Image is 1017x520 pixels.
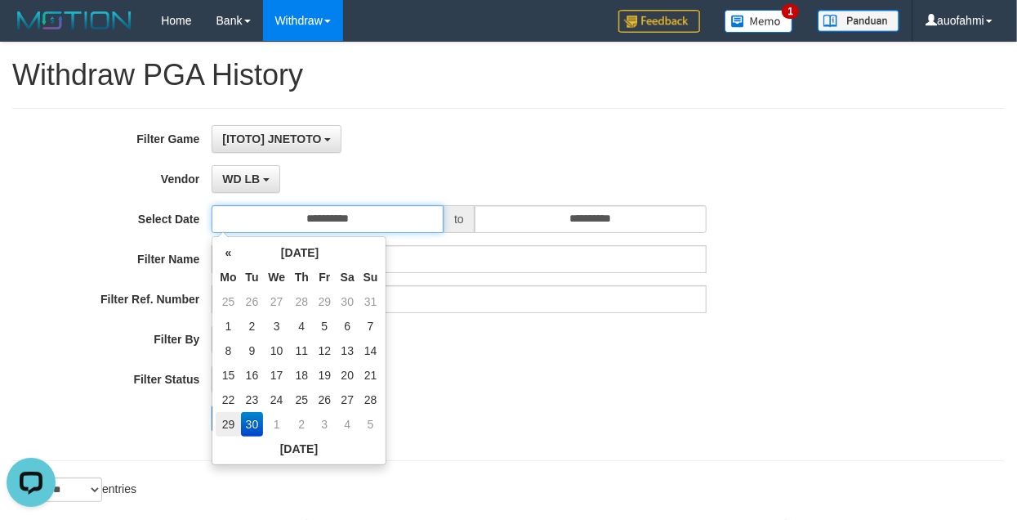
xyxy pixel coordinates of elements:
th: Fr [314,265,336,289]
td: 2 [290,412,314,437]
td: 5 [359,412,382,437]
label: Show entries [12,477,136,502]
td: 15 [216,363,240,388]
td: 25 [216,289,240,314]
button: WD LB [212,165,280,193]
td: 21 [359,363,382,388]
td: 7 [359,314,382,338]
td: 6 [336,314,359,338]
th: Mo [216,265,240,289]
h1: Withdraw PGA History [12,59,1005,92]
td: 30 [241,412,264,437]
span: 1 [782,4,799,19]
td: 29 [216,412,240,437]
td: 31 [359,289,382,314]
td: 11 [290,338,314,363]
button: [ITOTO] JNETOTO [212,125,341,153]
td: 16 [241,363,264,388]
td: 10 [263,338,290,363]
td: 3 [314,412,336,437]
td: 28 [359,388,382,412]
select: Showentries [41,477,102,502]
img: Button%20Memo.svg [725,10,793,33]
button: Open LiveChat chat widget [7,7,56,56]
td: 30 [336,289,359,314]
td: 1 [263,412,290,437]
td: 4 [336,412,359,437]
td: 4 [290,314,314,338]
td: 20 [336,363,359,388]
td: 2 [241,314,264,338]
td: 13 [336,338,359,363]
td: 29 [314,289,336,314]
td: 27 [263,289,290,314]
td: 1 [216,314,240,338]
th: [DATE] [216,437,381,461]
td: 12 [314,338,336,363]
td: 28 [290,289,314,314]
td: 17 [263,363,290,388]
th: Sa [336,265,359,289]
td: 8 [216,338,240,363]
th: Tu [241,265,264,289]
th: [DATE] [241,240,359,265]
td: 9 [241,338,264,363]
th: We [263,265,290,289]
td: 19 [314,363,336,388]
td: 22 [216,388,240,412]
img: panduan.png [818,10,899,32]
span: to [444,205,475,233]
th: Su [359,265,382,289]
th: « [216,240,240,265]
img: MOTION_logo.png [12,8,136,33]
td: 25 [290,388,314,412]
td: 14 [359,338,382,363]
td: 18 [290,363,314,388]
td: 26 [314,388,336,412]
th: Th [290,265,314,289]
span: [ITOTO] JNETOTO [222,132,321,146]
td: 23 [241,388,264,412]
td: 3 [263,314,290,338]
span: WD LB [222,173,260,186]
td: 24 [263,388,290,412]
td: 5 [314,314,336,338]
td: 27 [336,388,359,412]
td: 26 [241,289,264,314]
img: Feedback.jpg [618,10,700,33]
